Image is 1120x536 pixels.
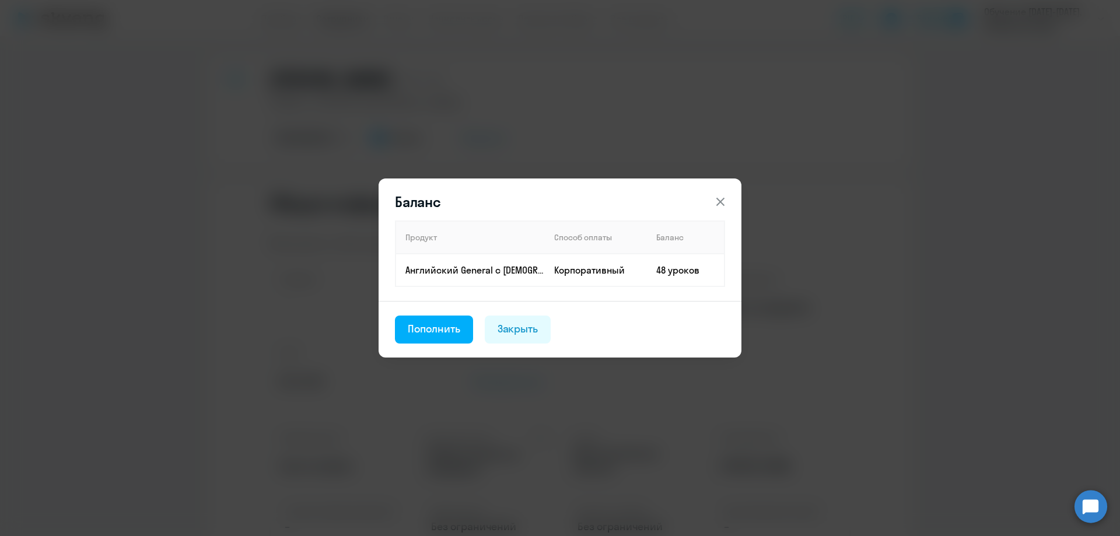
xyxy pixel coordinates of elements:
th: Баланс [647,221,724,254]
div: Закрыть [498,321,538,337]
th: Способ оплаты [545,221,647,254]
p: Английский General с [DEMOGRAPHIC_DATA] преподавателем [405,264,544,276]
button: Закрыть [485,316,551,344]
td: 48 уроков [647,254,724,286]
header: Баланс [379,192,741,211]
th: Продукт [395,221,545,254]
button: Пополнить [395,316,473,344]
div: Пополнить [408,321,460,337]
td: Корпоративный [545,254,647,286]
